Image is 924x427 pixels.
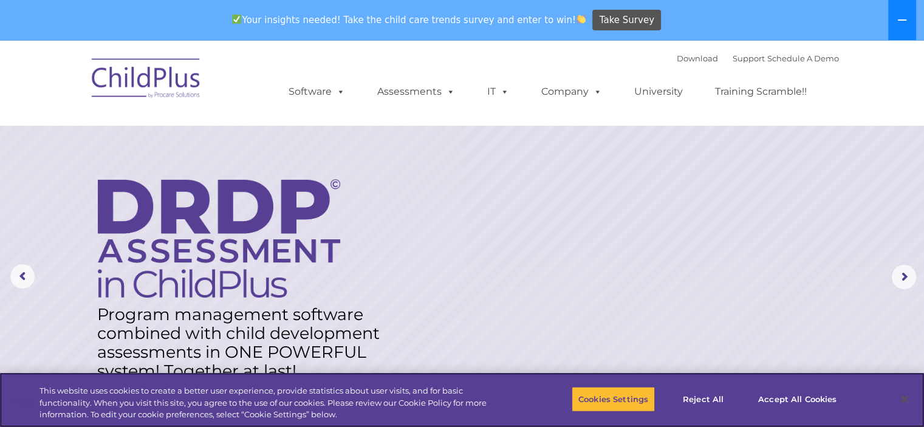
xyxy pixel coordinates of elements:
a: Support [733,53,765,63]
button: Accept All Cookies [751,386,843,412]
button: Close [891,386,918,412]
a: Software [276,80,357,104]
a: Company [529,80,614,104]
span: Last name [169,80,206,89]
button: Reject All [665,386,741,412]
rs-layer: Program management software combined with child development assessments in ONE POWERFUL system! T... [97,305,393,380]
img: DRDP Assessment in ChildPlus [98,179,340,298]
span: Take Survey [600,10,654,31]
a: IT [475,80,521,104]
a: Assessments [365,80,467,104]
a: University [622,80,695,104]
button: Cookies Settings [572,386,655,412]
div: This website uses cookies to create a better user experience, provide statistics about user visit... [39,385,508,421]
a: Download [677,53,718,63]
font: | [677,53,839,63]
img: 👏 [577,15,586,24]
span: Your insights needed! Take the child care trends survey and enter to win! [227,8,591,32]
a: Take Survey [592,10,661,31]
span: Phone number [169,130,221,139]
img: ✅ [232,15,241,24]
a: Training Scramble!! [703,80,819,104]
img: ChildPlus by Procare Solutions [86,50,207,111]
a: Schedule A Demo [767,53,839,63]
